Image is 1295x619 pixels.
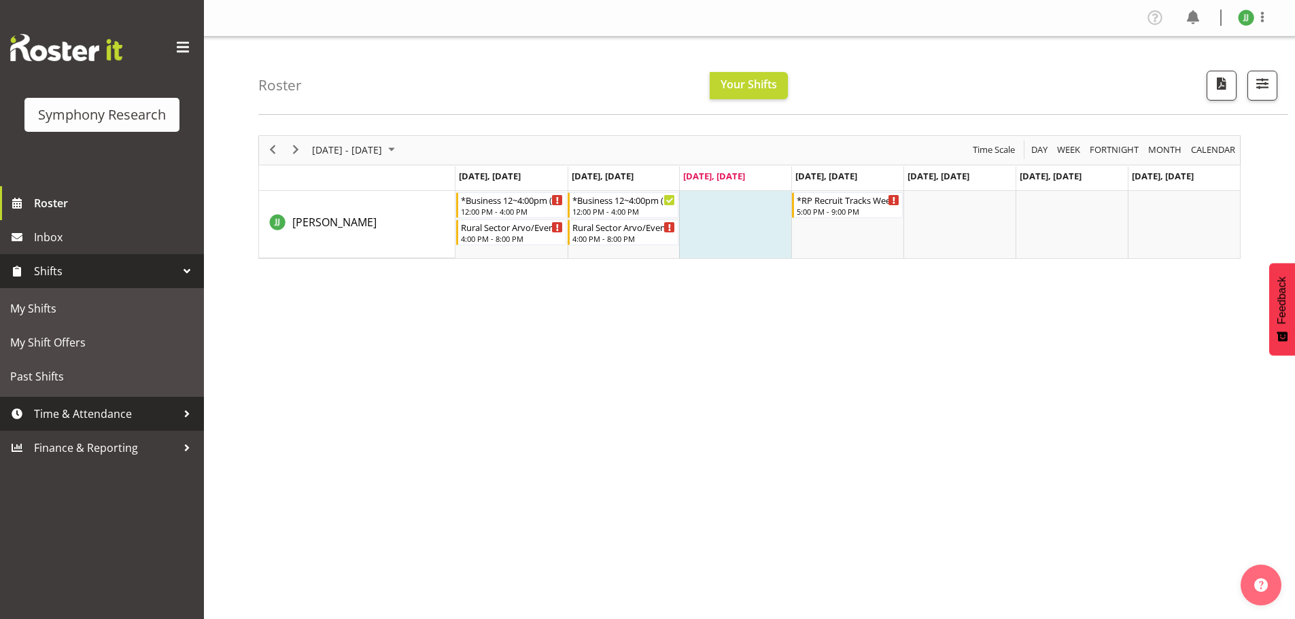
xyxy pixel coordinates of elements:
button: Feedback - Show survey [1269,263,1295,355]
span: Your Shifts [721,77,777,92]
div: Symphony Research [38,105,166,125]
div: Rural Sector Arvo/Evenings [572,220,675,234]
span: [DATE] - [DATE] [311,141,383,158]
span: My Shifts [10,298,194,319]
a: Past Shifts [3,359,201,393]
span: Feedback [1276,277,1288,324]
div: 12:00 PM - 4:00 PM [461,206,564,217]
img: Rosterit website logo [10,34,122,61]
button: Month [1189,141,1238,158]
span: [PERSON_NAME] [292,215,377,230]
span: My Shift Offers [10,332,194,353]
button: Time Scale [971,141,1018,158]
span: Week [1056,141,1082,158]
div: Timeline Week of October 1, 2025 [258,135,1241,259]
div: Sep 29 - Oct 05, 2025 [307,136,403,164]
td: Joshua Joel resource [259,191,455,258]
div: *Business 12~4:00pm (mixed shift start times) [461,193,564,207]
h4: Roster [258,77,302,93]
div: *RP Recruit Tracks Weeknights [797,193,899,207]
div: Joshua Joel"s event - *RP Recruit Tracks Weeknights Begin From Thursday, October 2, 2025 at 5:00:... [792,192,903,218]
button: Download a PDF of the roster according to the set date range. [1207,71,1237,101]
a: My Shift Offers [3,325,201,359]
span: [DATE], [DATE] [1020,170,1082,182]
button: Fortnight [1088,141,1141,158]
button: Your Shifts [710,72,788,99]
div: 4:00 PM - 8:00 PM [572,233,675,244]
span: Fortnight [1088,141,1140,158]
a: My Shifts [3,291,201,325]
span: [DATE], [DATE] [908,170,969,182]
div: 12:00 PM - 4:00 PM [572,206,675,217]
span: [DATE], [DATE] [683,170,745,182]
div: 4:00 PM - 8:00 PM [461,233,564,244]
div: next period [284,136,307,164]
div: 5:00 PM - 9:00 PM [797,206,899,217]
div: Joshua Joel"s event - Rural Sector Arvo/Evenings Begin From Tuesday, September 30, 2025 at 4:00:0... [568,219,678,245]
span: Time Scale [971,141,1016,158]
div: Rural Sector Arvo/Evenings [461,220,564,234]
div: *Business 12~4:00pm (mixed shift start times) [572,193,675,207]
button: October 2025 [310,141,401,158]
div: Joshua Joel"s event - *Business 12~4:00pm (mixed shift start times) Begin From Tuesday, September... [568,192,678,218]
span: Month [1147,141,1183,158]
span: [DATE], [DATE] [459,170,521,182]
button: Timeline Month [1146,141,1184,158]
div: Joshua Joel"s event - Rural Sector Arvo/Evenings Begin From Monday, September 29, 2025 at 4:00:00... [456,219,567,245]
span: Roster [34,193,197,213]
span: Past Shifts [10,366,194,387]
span: [DATE], [DATE] [1132,170,1194,182]
span: Inbox [34,227,197,247]
a: [PERSON_NAME] [292,214,377,230]
div: previous period [261,136,284,164]
span: [DATE], [DATE] [795,170,857,182]
img: joshua-joel11891.jpg [1238,10,1254,26]
img: help-xxl-2.png [1254,578,1268,592]
button: Timeline Week [1055,141,1083,158]
div: Joshua Joel"s event - *Business 12~4:00pm (mixed shift start times) Begin From Monday, September ... [456,192,567,218]
table: Timeline Week of October 1, 2025 [455,191,1240,258]
button: Filter Shifts [1247,71,1277,101]
button: Timeline Day [1029,141,1050,158]
span: Time & Attendance [34,404,177,424]
button: Previous [264,141,282,158]
span: Day [1030,141,1049,158]
span: [DATE], [DATE] [572,170,634,182]
span: calendar [1190,141,1237,158]
span: Finance & Reporting [34,438,177,458]
button: Next [287,141,305,158]
span: Shifts [34,261,177,281]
